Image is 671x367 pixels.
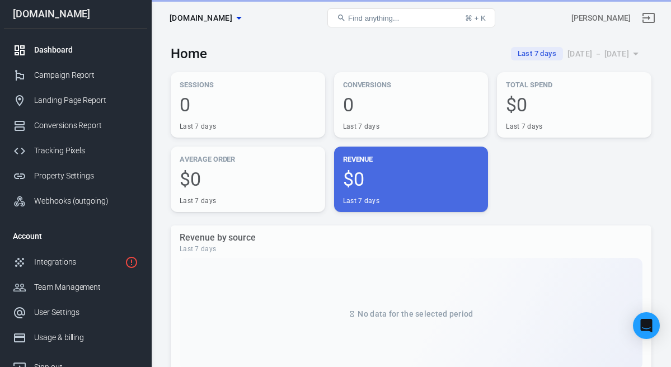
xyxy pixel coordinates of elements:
div: Property Settings [34,170,138,182]
a: Tracking Pixels [4,138,147,163]
div: User Settings [34,307,138,318]
button: [DOMAIN_NAME] [165,8,246,29]
a: Sign out [635,4,662,31]
div: Webhooks (outgoing) [34,195,138,207]
a: Dashboard [4,37,147,63]
span: Find anything... [348,14,399,22]
a: Landing Page Report [4,88,147,113]
a: Property Settings [4,163,147,189]
div: Open Intercom Messenger [633,312,660,339]
h3: Home [171,46,207,62]
div: Account id: ALiREBa8 [571,12,631,24]
li: Account [4,223,147,250]
a: Integrations [4,250,147,275]
button: Find anything...⌘ + K [327,8,495,27]
a: User Settings [4,300,147,325]
a: Usage & billing [4,325,147,350]
svg: 1 networks not verified yet [125,256,138,269]
div: Landing Page Report [34,95,138,106]
a: Webhooks (outgoing) [4,189,147,214]
div: Integrations [34,256,120,268]
div: Conversions Report [34,120,138,131]
div: [DOMAIN_NAME] [4,9,147,19]
a: Campaign Report [4,63,147,88]
div: Team Management [34,281,138,293]
div: Dashboard [34,44,138,56]
div: Usage & billing [34,332,138,344]
a: Team Management [4,275,147,300]
div: Campaign Report [34,69,138,81]
div: ⌘ + K [465,14,486,22]
span: lelo.com [170,11,232,25]
div: Tracking Pixels [34,145,138,157]
a: Conversions Report [4,113,147,138]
